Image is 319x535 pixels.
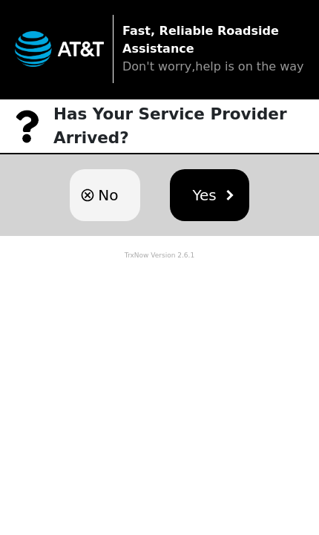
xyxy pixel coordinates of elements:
[122,24,279,56] strong: Fast, Reliable Roadside Assistance
[170,169,249,221] button: Yes
[122,59,304,73] span: Don't worry,help is on the way
[70,169,140,221] button: No
[53,102,319,151] p: Has Your Service Provider Arrived?
[98,184,118,206] span: No
[224,190,234,200] img: chevron
[15,31,104,68] img: trx now logo
[192,184,216,206] span: Yes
